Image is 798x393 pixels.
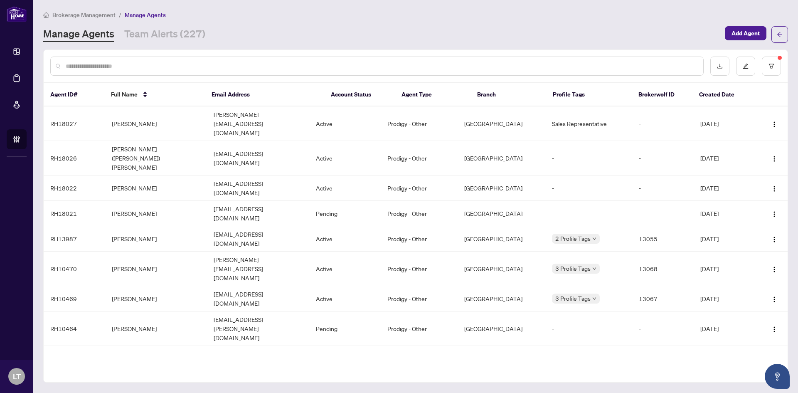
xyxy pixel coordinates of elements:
th: Brokerwolf ID [632,83,692,106]
td: [PERSON_NAME] [105,175,207,201]
td: - [545,311,632,346]
td: [GEOGRAPHIC_DATA] [458,201,545,226]
th: Full Name [104,83,205,106]
span: 3 Profile Tags [555,294,591,303]
td: [GEOGRAPHIC_DATA] [458,226,545,252]
span: 3 Profile Tags [555,264,591,273]
td: RH18021 [44,201,105,226]
td: Pending [309,201,381,226]
th: Branch [470,83,546,106]
td: [PERSON_NAME] [105,106,207,141]
td: [EMAIL_ADDRESS][PERSON_NAME][DOMAIN_NAME] [207,311,309,346]
span: Add Agent [731,27,760,40]
th: Profile Tags [546,83,632,106]
td: 13067 [632,286,694,311]
td: Prodigy - Other [381,311,457,346]
td: Prodigy - Other [381,286,457,311]
span: down [592,237,596,241]
td: [DATE] [694,346,755,381]
td: Prodigy - Other [381,175,457,201]
td: Active [309,346,381,381]
td: [GEOGRAPHIC_DATA] [458,311,545,346]
button: Logo [768,262,781,275]
td: RH10469 [44,286,105,311]
td: Active [309,175,381,201]
button: Logo [768,117,781,130]
td: - [632,201,694,226]
td: RH13987 [44,226,105,252]
th: Created Date [692,83,753,106]
th: Email Address [205,83,324,106]
td: RH10464 [44,311,105,346]
td: - [632,106,694,141]
span: Full Name [111,90,138,99]
td: Prodigy - Other [381,346,457,381]
button: download [710,57,729,76]
span: download [717,63,723,69]
td: Prodigy - Other [381,226,457,252]
span: down [592,297,596,301]
td: [DATE] [694,106,755,141]
td: [EMAIL_ADDRESS][DOMAIN_NAME] [207,286,309,311]
td: Active [309,286,381,311]
td: [EMAIL_ADDRESS][DOMAIN_NAME] [207,201,309,226]
button: Logo [768,151,781,165]
td: Active [309,252,381,286]
td: RH10470 [44,252,105,286]
td: RH18022 [44,175,105,201]
img: Logo [771,236,778,243]
td: Prodigy - Other [381,252,457,286]
img: Logo [771,121,778,128]
td: Prodigy - Other [381,106,457,141]
button: filter [762,57,781,76]
button: Logo [768,232,781,245]
td: - [545,141,632,175]
a: Team Alerts (227) [124,27,205,42]
td: 13068 [632,252,694,286]
img: Logo [771,326,778,333]
td: [PERSON_NAME] ([PERSON_NAME]) [PERSON_NAME] [105,141,207,175]
img: Logo [771,296,778,303]
button: Open asap [765,364,790,389]
span: down [592,267,596,271]
td: [PERSON_NAME][EMAIL_ADDRESS][DOMAIN_NAME] [207,252,309,286]
td: 13055 [632,226,694,252]
td: Prodigy - Other [381,141,457,175]
li: / [119,10,121,20]
span: filter [768,63,774,69]
td: [PERSON_NAME] [105,286,207,311]
button: Logo [768,292,781,305]
td: [GEOGRAPHIC_DATA] [458,286,545,311]
span: edit [743,63,749,69]
td: [GEOGRAPHIC_DATA] [458,106,545,141]
td: Active [309,226,381,252]
td: RH18027 [44,106,105,141]
td: Pending [309,311,381,346]
img: Logo [771,156,778,162]
td: RH18026 [44,141,105,175]
td: [DATE] [694,226,755,252]
span: home [43,12,49,18]
th: Agent ID# [44,83,104,106]
button: edit [736,57,755,76]
button: Add Agent [725,26,766,40]
td: [PERSON_NAME] [105,311,207,346]
td: - [632,311,694,346]
img: Logo [771,211,778,218]
span: arrow-left [777,32,783,37]
td: [DATE] [694,252,755,286]
th: Account Status [324,83,395,106]
img: Logo [771,266,778,273]
td: Sales Representative [545,106,632,141]
td: [GEOGRAPHIC_DATA] [458,252,545,286]
th: Agent Type [395,83,470,106]
td: - [545,175,632,201]
button: Logo [768,322,781,335]
span: LT [13,371,21,382]
span: 2 Profile Tags [555,234,591,243]
td: [PERSON_NAME] [105,201,207,226]
td: [PERSON_NAME] [105,252,207,286]
button: Logo [768,181,781,195]
img: Logo [771,185,778,192]
td: Active [309,141,381,175]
